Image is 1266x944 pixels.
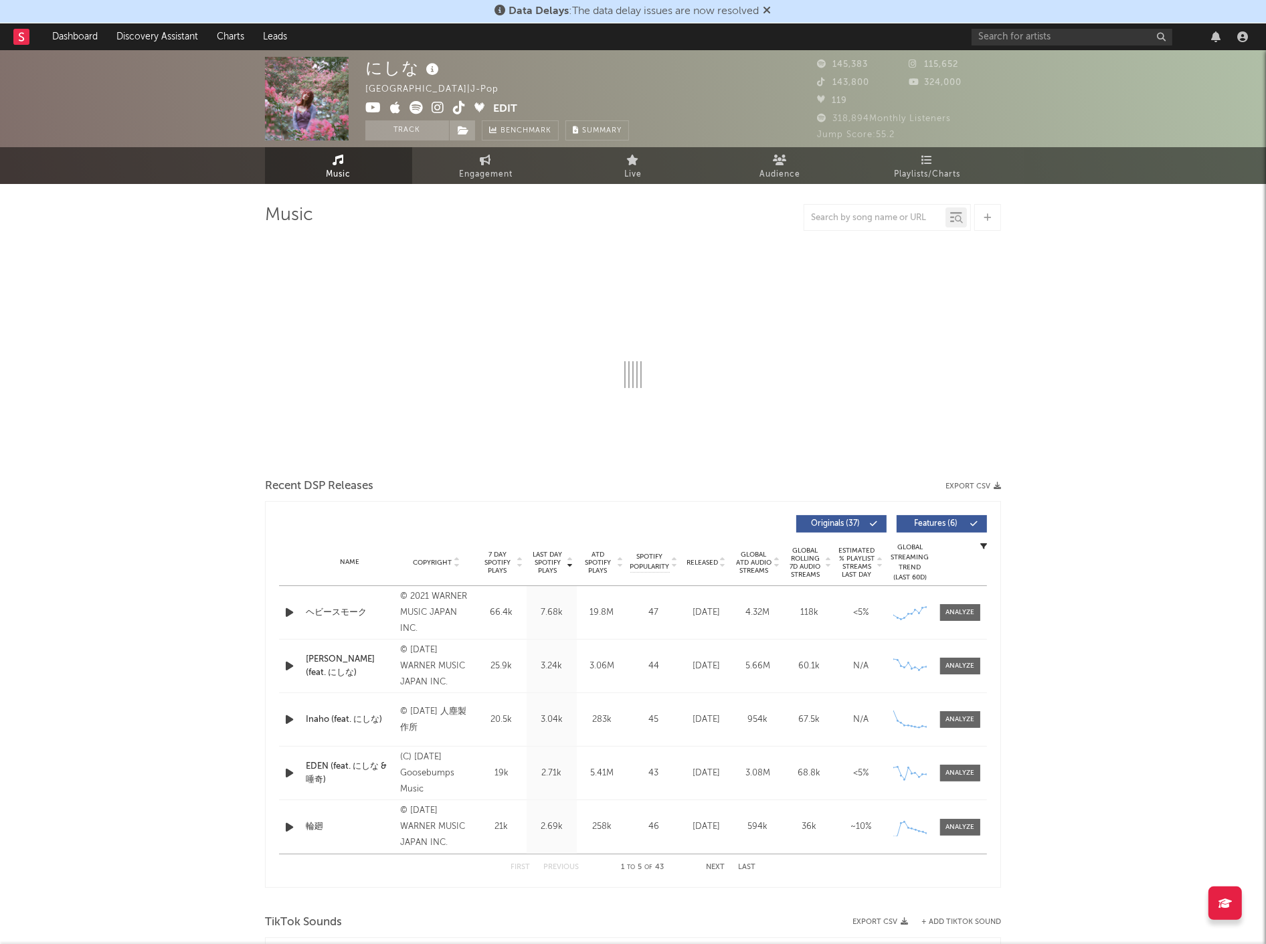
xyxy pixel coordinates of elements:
span: Global Rolling 7D Audio Streams [787,547,824,579]
div: 20.5k [480,713,523,727]
span: 115,652 [909,60,959,69]
div: [DATE] [684,820,729,834]
div: 258k [580,820,624,834]
button: Next [706,864,725,871]
div: © [DATE] 人塵製作所 [400,704,473,736]
div: 45 [630,713,677,727]
div: 19k [480,767,523,780]
span: Features ( 6 ) [905,520,967,528]
a: Leads [254,23,296,50]
div: 43 [630,767,677,780]
span: 324,000 [909,78,962,87]
div: Name [306,557,393,567]
a: Live [559,147,707,184]
div: (C) [DATE] Goosebumps Music [400,749,473,797]
span: Music [327,167,351,183]
span: Playlists/Charts [895,167,961,183]
div: Global Streaming Trend (Last 60D) [890,543,930,583]
input: Search by song name or URL [804,213,945,223]
button: Export CSV [852,918,908,926]
span: 119 [817,96,847,105]
a: ヘビースモーク [306,606,393,620]
span: 145,383 [817,60,868,69]
span: : The data delay issues are now resolved [509,6,759,17]
a: Benchmark [482,120,559,140]
a: Charts [207,23,254,50]
button: + Add TikTok Sound [921,919,1001,926]
div: 118k [787,606,832,620]
div: N/A [838,660,883,673]
button: First [511,864,530,871]
span: 318,894 Monthly Listeners [817,114,951,123]
span: Global ATD Audio Streams [735,551,772,575]
span: Dismiss [763,6,772,17]
div: 954k [735,713,780,727]
div: 283k [580,713,624,727]
span: Released [687,559,718,567]
span: Audience [760,167,801,183]
a: [PERSON_NAME] (feat. にしな) [306,653,393,679]
span: Spotify Popularity [630,552,670,572]
div: 19.8M [580,606,624,620]
div: 5.66M [735,660,780,673]
div: N/A [838,713,883,727]
div: 36k [787,820,832,834]
span: to [627,864,635,870]
div: [DATE] [684,660,729,673]
span: Benchmark [501,123,551,139]
div: <5% [838,767,883,780]
div: 47 [630,606,677,620]
span: Last Day Spotify Plays [530,551,565,575]
span: Engagement [459,167,513,183]
div: 46 [630,820,677,834]
div: 25.9k [480,660,523,673]
a: EDEN (feat. にしな & 唾奇) [306,760,393,786]
div: 66.4k [480,606,523,620]
div: ~ 10 % [838,820,883,834]
a: Discovery Assistant [107,23,207,50]
div: [DATE] [684,713,729,727]
a: Engagement [412,147,559,184]
span: Estimated % Playlist Streams Last Day [838,547,875,579]
button: Export CSV [945,482,1001,490]
div: にしな [365,57,442,79]
div: 68.8k [787,767,832,780]
a: Dashboard [43,23,107,50]
a: Music [265,147,412,184]
div: 21k [480,820,523,834]
button: Summary [565,120,629,140]
span: 7 Day Spotify Plays [480,551,515,575]
div: 4.32M [735,606,780,620]
div: 3.08M [735,767,780,780]
span: Live [624,167,642,183]
div: 67.5k [787,713,832,727]
a: Inaho (feat. にしな) [306,713,393,727]
div: [DATE] [684,767,729,780]
div: 2.69k [530,820,573,834]
div: 1 5 43 [606,860,679,876]
span: Copyright [413,559,452,567]
div: 3.04k [530,713,573,727]
button: Previous [543,864,579,871]
div: 2.71k [530,767,573,780]
span: Originals ( 37 ) [805,520,867,528]
span: Recent DSP Releases [265,478,373,494]
button: + Add TikTok Sound [908,919,1001,926]
a: Audience [707,147,854,184]
span: 143,800 [817,78,869,87]
div: 3.06M [580,660,624,673]
div: <5% [838,606,883,620]
span: Summary [582,127,622,134]
button: Last [738,864,755,871]
div: [DATE] [684,606,729,620]
button: Features(6) [897,515,987,533]
div: 3.24k [530,660,573,673]
a: Playlists/Charts [854,147,1001,184]
a: 輪廻 [306,820,393,834]
input: Search for artists [972,29,1172,45]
